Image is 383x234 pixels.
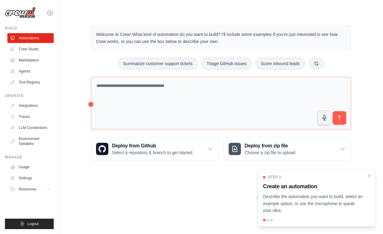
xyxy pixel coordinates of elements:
[245,150,296,156] p: Choose a zip file to upload.
[118,58,198,69] button: Summarize customer support tickets
[7,66,54,76] a: Agents
[112,142,193,150] h3: Deploy from Github
[5,7,36,19] img: Logo
[112,150,193,156] p: Select a repository & branch to get started.
[7,184,54,194] button: Resources
[7,162,54,172] a: Usage
[5,93,54,98] div: Operate
[5,26,54,31] div: Build
[5,219,54,229] button: Logout
[201,58,252,69] button: Triage GitHub issues
[7,173,54,183] a: Settings
[19,187,36,192] span: Resources
[7,44,54,54] a: Crew Studio
[263,193,363,214] p: Describe the automation you want to build, select an example option, or use the microphone to spe...
[7,123,54,133] a: LLM Connections
[367,174,372,178] button: Close walkthrough
[245,142,296,150] h3: Deploy from zip file
[7,112,54,122] a: Traces
[27,221,39,226] span: Logout
[96,31,346,45] p: Welcome to Crew! What kind of automation do you want to build? I'll include some examples if you'...
[7,134,54,149] a: Environment Variables
[255,58,305,69] button: Score inbound leads
[263,182,363,191] h3: Create an automation
[5,155,54,160] div: Manage
[7,55,54,65] a: Marketplace
[7,33,54,43] a: Automations
[7,101,54,111] a: Integrations
[7,77,54,87] a: Tool Registry
[268,175,281,180] span: Step 1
